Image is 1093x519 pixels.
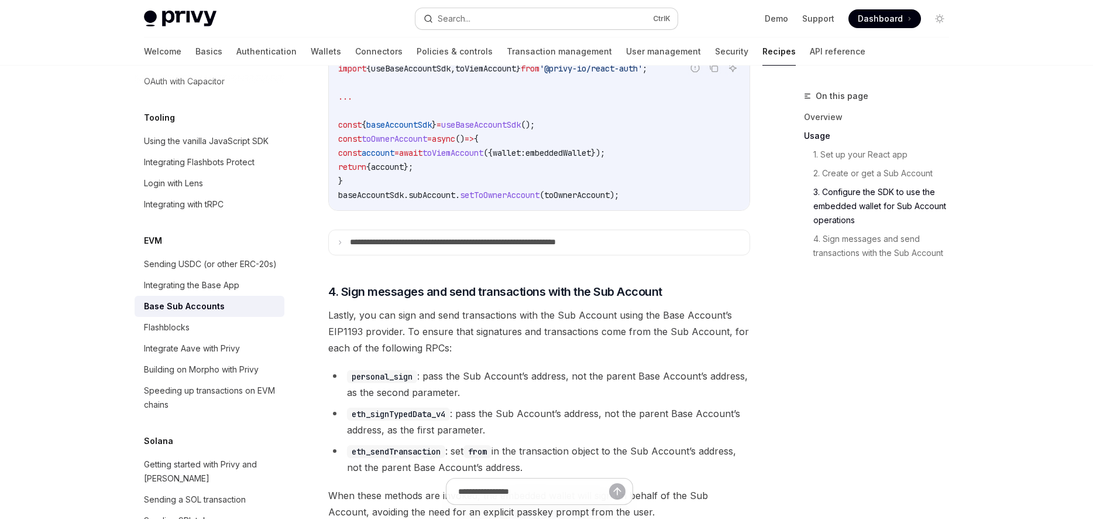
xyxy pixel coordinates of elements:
[432,134,455,144] span: async
[311,37,341,66] a: Wallets
[762,37,796,66] a: Recipes
[415,8,678,29] button: Search...CtrlK
[507,37,612,66] a: Transaction management
[362,134,427,144] span: toOwnerAccount
[858,13,903,25] span: Dashboard
[144,457,277,486] div: Getting started with Privy and [PERSON_NAME]
[371,63,451,74] span: useBaseAccountSdk
[525,148,591,158] span: embeddedWallet
[135,131,284,152] a: Using the vanilla JavaScript SDK
[427,134,432,144] span: =
[144,342,240,356] div: Integrate Aave with Privy
[144,111,175,125] h5: Tooling
[422,148,483,158] span: toViemAccount
[366,162,371,172] span: {
[544,190,610,200] span: toOwnerAccount
[436,119,441,130] span: =
[328,284,662,300] span: 4. Sign messages and send transactions with the Sub Account
[338,134,362,144] span: const
[539,190,544,200] span: (
[338,148,362,158] span: const
[135,380,284,415] a: Speeding up transactions on EVM chains
[135,489,284,510] a: Sending a SOL transaction
[441,119,521,130] span: useBaseAccountSdk
[135,338,284,359] a: Integrate Aave with Privy
[347,370,417,383] code: personal_sign
[328,443,750,476] li: : set in the transaction object to the Sub Account’s address, not the parent Base Account’s address.
[144,234,162,248] h5: EVM
[144,434,173,448] h5: Solana
[135,359,284,380] a: Building on Morpho with Privy
[455,63,516,74] span: toViemAccount
[455,134,465,144] span: ()
[460,190,539,200] span: setToOwnerAccount
[135,194,284,215] a: Integrating with tRPC
[135,317,284,338] a: Flashblocks
[408,190,455,200] span: subAccount
[338,91,352,102] span: ...
[493,148,525,158] span: wallet:
[144,363,259,377] div: Building on Morpho with Privy
[338,63,366,74] span: import
[706,60,721,76] button: Copy the contents from the code block
[483,148,493,158] span: ({
[474,134,479,144] span: {
[328,368,750,401] li: : pass the Sub Account’s address, not the parent Base Account’s address, as the second parameter.
[725,60,740,76] button: Ask AI
[144,493,246,507] div: Sending a SOL transaction
[813,183,958,230] a: 3. Configure the SDK to use the embedded wallet for Sub Account operations
[539,63,642,74] span: '@privy-io/react-auth'
[144,299,225,313] div: Base Sub Accounts
[465,134,474,144] span: =>
[144,134,269,148] div: Using the vanilla JavaScript SDK
[236,37,297,66] a: Authentication
[804,127,958,145] a: Usage
[609,483,625,500] button: Send message
[338,176,343,186] span: }
[688,60,703,76] button: Report incorrect code
[642,63,647,74] span: ;
[816,89,868,103] span: On this page
[144,384,277,412] div: Speeding up transactions on EVM chains
[135,152,284,173] a: Integrating Flashbots Protect
[371,162,404,172] span: account
[362,148,394,158] span: account
[404,190,408,200] span: .
[455,190,460,200] span: .
[328,405,750,438] li: : pass the Sub Account’s address, not the parent Base Account’s address, as the first parameter.
[432,119,436,130] span: }
[144,176,203,190] div: Login with Lens
[451,63,455,74] span: ,
[338,119,362,130] span: const
[338,162,366,172] span: return
[516,63,521,74] span: }
[394,148,399,158] span: =
[135,454,284,489] a: Getting started with Privy and [PERSON_NAME]
[610,190,619,200] span: );
[144,197,224,211] div: Integrating with tRPC
[144,11,216,27] img: light logo
[347,445,445,458] code: eth_sendTransaction
[135,173,284,194] a: Login with Lens
[399,148,422,158] span: await
[804,108,958,127] a: Overview
[144,155,255,169] div: Integrating Flashbots Protect
[195,37,222,66] a: Basics
[591,148,605,158] span: });
[362,119,366,130] span: {
[848,9,921,28] a: Dashboard
[765,13,788,25] a: Demo
[338,190,404,200] span: baseAccountSdk
[463,445,491,458] code: from
[813,145,958,164] a: 1. Set up your React app
[144,37,181,66] a: Welcome
[930,9,949,28] button: Toggle dark mode
[366,119,432,130] span: baseAccountSdk
[135,275,284,296] a: Integrating the Base App
[626,37,701,66] a: User management
[144,278,239,292] div: Integrating the Base App
[438,12,470,26] div: Search...
[417,37,493,66] a: Policies & controls
[347,408,450,421] code: eth_signTypedData_v4
[404,162,413,172] span: };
